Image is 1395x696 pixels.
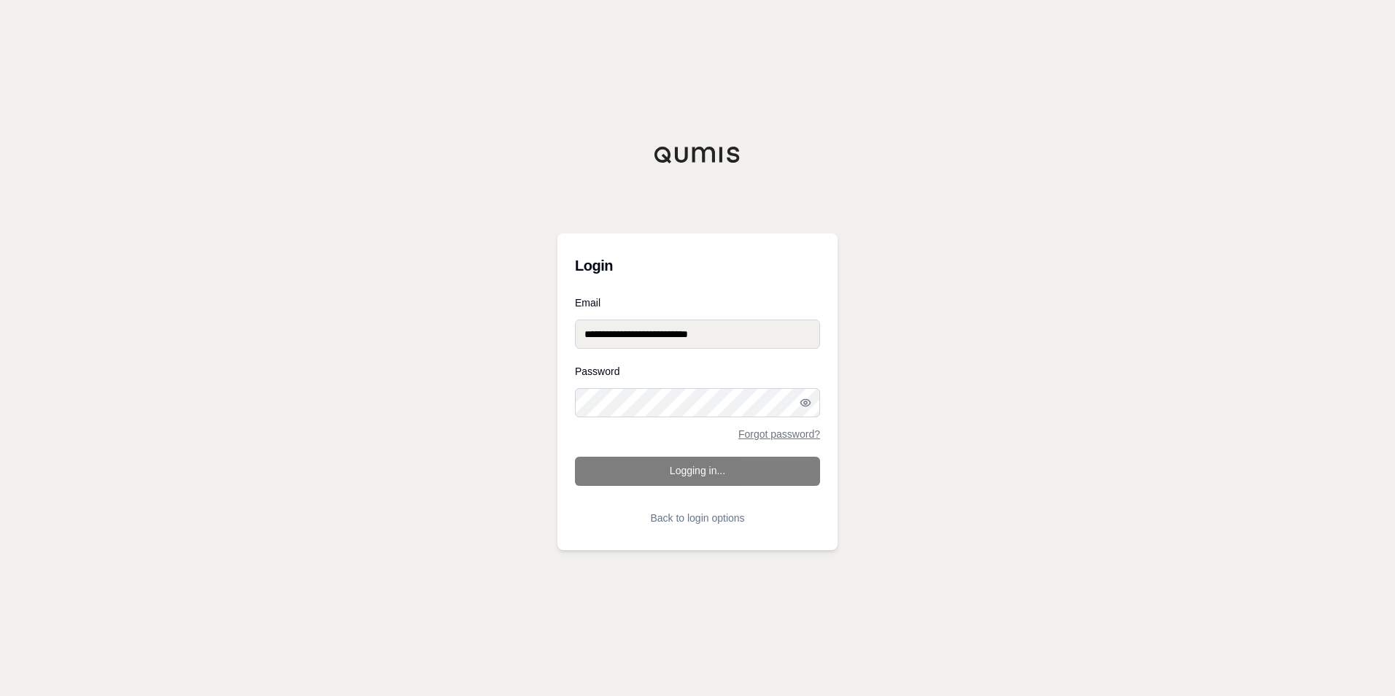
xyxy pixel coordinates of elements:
[575,298,820,308] label: Email
[575,366,820,376] label: Password
[738,429,820,439] a: Forgot password?
[575,503,820,533] button: Back to login options
[575,251,820,280] h3: Login
[654,146,741,163] img: Qumis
